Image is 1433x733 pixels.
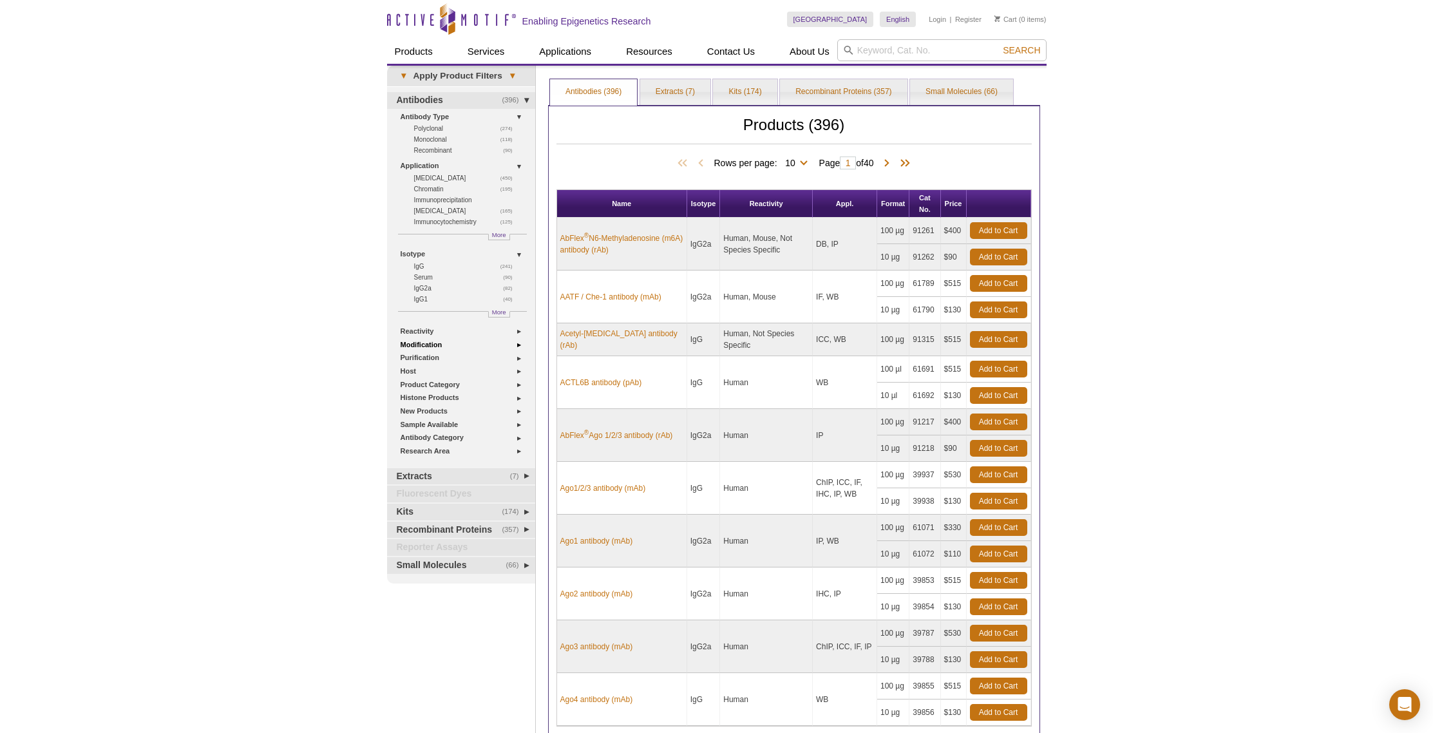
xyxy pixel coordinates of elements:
[941,323,967,356] td: $515
[941,409,967,435] td: $400
[503,294,519,305] span: (40)
[720,271,813,323] td: Human, Mouse
[687,271,721,323] td: IgG2a
[909,462,940,488] td: 39937
[941,488,967,515] td: $130
[492,307,506,318] span: More
[401,325,527,338] a: Reactivity
[864,158,874,168] span: 40
[909,541,940,567] td: 61072
[387,39,441,64] a: Products
[720,409,813,462] td: Human
[401,391,527,405] a: Histone Products
[970,222,1027,239] a: Add to Cart
[941,594,967,620] td: $130
[877,190,909,218] th: Format
[910,79,1013,105] a: Small Molecules (66)
[782,39,837,64] a: About Us
[909,700,940,726] td: 39856
[720,218,813,271] td: Human, Mouse, Not Species Specific
[994,12,1047,27] li: (0 items)
[531,39,599,64] a: Applications
[687,515,721,567] td: IgG2a
[560,430,673,441] a: AbFlex®Ago 1/2/3 antibody (rAb)
[502,70,522,82] span: ▾
[970,651,1027,668] a: Add to Cart
[970,440,1027,457] a: Add to Cart
[720,356,813,409] td: Human
[414,205,520,216] a: (165)[MEDICAL_DATA]
[584,429,589,436] sup: ®
[941,297,967,323] td: $130
[387,486,535,502] a: Fluorescent Dyes
[387,92,535,109] a: (396)Antibodies
[720,567,813,620] td: Human
[1003,45,1040,55] span: Search
[510,468,526,485] span: (7)
[813,620,877,673] td: ChIP, ICC, IF, IP
[414,294,520,305] a: (40)IgG1
[909,567,940,594] td: 39853
[694,157,707,170] span: Previous Page
[414,283,520,294] a: (82)IgG2a
[687,323,721,356] td: IgG
[877,647,909,673] td: 10 µg
[560,535,633,547] a: Ago1 antibody (mAb)
[941,647,967,673] td: $130
[714,156,812,169] span: Rows per page:
[401,247,527,261] a: Isotype
[813,567,877,620] td: IHC, IP
[503,272,519,283] span: (90)
[970,466,1027,483] a: Add to Cart
[994,15,1017,24] a: Cart
[909,515,940,541] td: 61071
[877,218,909,244] td: 100 µg
[909,190,940,218] th: Cat No.
[687,356,721,409] td: IgG
[492,229,506,240] span: More
[414,145,520,156] a: (90)Recombinant
[500,134,520,145] span: (118)
[522,15,651,27] h2: Enabling Epigenetics Research
[500,173,520,184] span: (450)
[941,620,967,647] td: $530
[970,414,1027,430] a: Add to Cart
[414,272,520,283] a: (90)Serum
[488,311,510,318] a: More
[640,79,710,105] a: Extracts (7)
[909,673,940,700] td: 39855
[941,673,967,700] td: $515
[414,184,520,205] a: (195)Chromatin Immunoprecipitation
[909,594,940,620] td: 39854
[502,522,526,538] span: (357)
[955,15,982,24] a: Register
[414,261,520,272] a: (241)IgG
[941,435,967,462] td: $90
[387,522,535,538] a: (357)Recombinant Proteins
[909,218,940,244] td: 91261
[994,15,1000,22] img: Your Cart
[500,216,520,227] span: (125)
[813,271,877,323] td: IF, WB
[813,323,877,356] td: ICC, WB
[877,244,909,271] td: 10 µg
[909,356,940,383] td: 61691
[500,205,520,216] span: (165)
[970,249,1027,265] a: Add to Cart
[941,218,967,244] td: $400
[909,435,940,462] td: 91218
[877,673,909,700] td: 100 µg
[500,261,520,272] span: (241)
[970,275,1027,292] a: Add to Cart
[970,519,1027,536] a: Add to Cart
[720,620,813,673] td: Human
[401,418,527,432] a: Sample Available
[488,234,510,240] a: More
[909,488,940,515] td: 39938
[909,383,940,409] td: 61692
[414,216,520,227] a: (125)Immunocytochemistry
[893,157,913,170] span: Last Page
[877,700,909,726] td: 10 µg
[556,119,1032,144] h2: Products (396)
[401,110,527,124] a: Antibody Type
